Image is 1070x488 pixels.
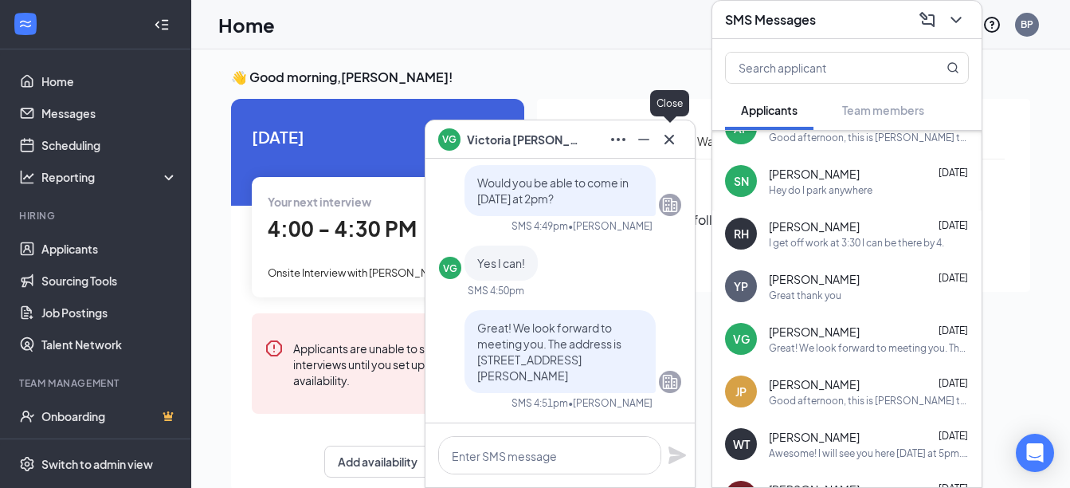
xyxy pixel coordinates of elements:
button: ChevronDown [943,7,969,33]
div: Hey do I park anywhere [769,183,872,197]
div: BP [1021,18,1033,31]
div: Good afternoon, this is [PERSON_NAME] the General Manager at [PERSON_NAME] Barbecue Dallas. Would... [769,394,969,407]
button: Minimize [631,127,657,152]
div: YP [734,278,748,294]
input: Search applicant [726,53,915,83]
div: JP [735,384,747,399]
svg: Analysis [19,169,35,185]
div: Hiring [19,209,174,222]
span: [PERSON_NAME] [769,429,860,445]
div: Reporting [41,169,178,185]
span: [PERSON_NAME] [769,271,860,287]
div: Awesome! I will see you here [DATE] at 5pm. The address is [STREET_ADDRESS][PERSON_NAME] [769,447,969,460]
svg: WorkstreamLogo [18,16,33,32]
span: [DATE] [939,430,968,442]
div: WT [733,436,750,452]
div: Close [650,90,689,116]
svg: Error [265,339,284,358]
span: [PERSON_NAME] [769,166,860,182]
svg: Company [660,372,680,392]
div: SMS 4:50pm [468,284,524,297]
span: Onsite Interview with [PERSON_NAME] [268,266,453,279]
span: Would you be able to come in [DATE] at 2pm? [477,175,629,206]
div: Waiting for an interview [697,132,817,150]
a: TeamCrown [41,432,178,464]
span: Team members [842,103,924,117]
span: Applicants [741,103,798,117]
span: Yes I can! [477,256,525,270]
span: Victoria [PERSON_NAME] [467,131,578,148]
div: SMS 4:51pm [511,396,568,410]
span: • [PERSON_NAME] [568,219,653,233]
span: [DATE] [939,377,968,389]
span: [DATE] [252,124,504,149]
div: Great! We look forward to meeting you. The address is [STREET_ADDRESS][PERSON_NAME] [769,341,969,355]
span: 4:00 - 4:30 PM [268,215,417,242]
div: Team Management [19,376,174,390]
svg: Company [660,195,680,214]
button: Ellipses [606,127,631,152]
svg: Cross [660,130,679,149]
h3: 👋 Good morning, [PERSON_NAME] ! [231,69,1030,86]
svg: Settings [19,456,35,472]
div: Switch to admin view [41,456,153,472]
a: OnboardingCrown [41,400,178,432]
button: ComposeMessage [915,7,940,33]
svg: Plane [668,446,687,465]
span: Your next interview [268,195,371,209]
div: VG [443,262,457,275]
span: [PERSON_NAME] [769,324,860,340]
span: • [PERSON_NAME] [568,396,653,410]
svg: ComposeMessage [918,10,937,30]
a: Scheduling [41,129,178,161]
div: RH [734,226,749,242]
svg: Minimize [634,130,653,149]
div: I get off work at 3:30 I can be there by 4. [769,236,944,250]
span: [DATE] [939,167,968,179]
svg: MagnifyingGlass [947,61,959,74]
div: Good afternoon, this is [PERSON_NAME] the General Manager at [PERSON_NAME] Barbecue Dallas. Would... [769,131,969,144]
span: [PERSON_NAME] [769,376,860,392]
a: Sourcing Tools [41,265,178,297]
a: Job Postings [41,297,178,329]
a: Applicants [41,233,178,265]
div: Great thank you [769,289,841,302]
button: Cross [657,127,682,152]
div: Open Intercom Messenger [1016,434,1054,472]
svg: Ellipses [609,130,628,149]
span: [DATE] [939,219,968,231]
span: [DATE] [939,272,968,284]
a: Home [41,65,178,97]
a: Messages [41,97,178,129]
div: Applicants are unable to schedule interviews until you set up your availability. [293,339,491,388]
div: SMS 4:49pm [511,219,568,233]
h1: Home [218,11,275,38]
svg: QuestionInfo [982,15,1001,34]
a: Talent Network [41,329,178,360]
button: Add availability [324,446,431,478]
h3: SMS Messages [725,11,816,29]
div: SN [734,173,749,189]
span: [PERSON_NAME] [769,218,860,234]
svg: Collapse [154,17,170,33]
span: Great! We look forward to meeting you. The address is [STREET_ADDRESS][PERSON_NAME] [477,321,621,383]
span: [DATE] [939,325,968,336]
div: VG [733,331,750,347]
svg: ChevronDown [947,10,966,30]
